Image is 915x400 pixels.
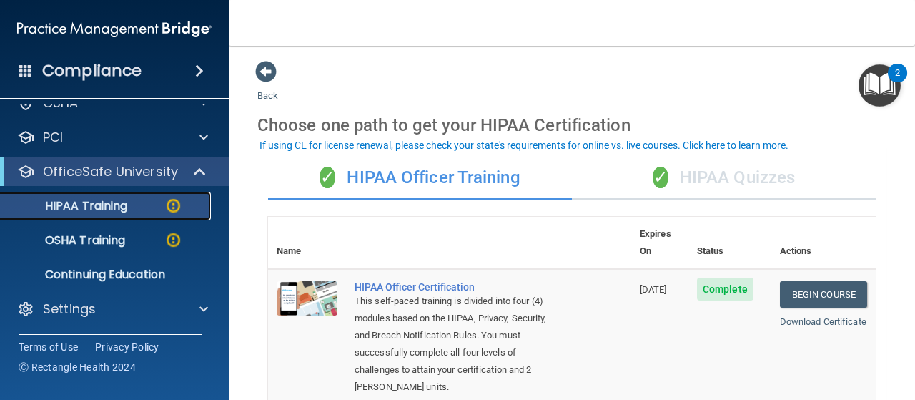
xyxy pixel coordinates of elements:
[268,157,572,200] div: HIPAA Officer Training
[17,129,208,146] a: PCI
[19,360,136,374] span: Ⓒ Rectangle Health 2024
[17,301,208,318] a: Settings
[697,278,753,301] span: Complete
[164,197,182,215] img: warning-circle.0cc9ac19.png
[895,73,900,92] div: 2
[257,73,278,101] a: Back
[257,138,791,152] button: If using CE for license renewal, please check your state's requirements for online vs. live cours...
[19,340,78,354] a: Terms of Use
[95,340,159,354] a: Privacy Policy
[9,233,125,248] p: OSHA Training
[640,284,667,295] span: [DATE]
[43,129,63,146] p: PCI
[631,217,688,269] th: Expires On
[9,268,204,282] p: Continuing Education
[688,217,771,269] th: Status
[257,104,886,146] div: Choose one path to get your HIPAA Certification
[268,217,346,269] th: Name
[355,281,560,293] a: HIPAA Officer Certification
[320,167,335,188] span: ✓
[653,167,668,188] span: ✓
[42,61,142,81] h4: Compliance
[17,15,212,44] img: PMB logo
[780,281,867,308] a: Begin Course
[780,316,866,327] a: Download Certificate
[771,217,876,269] th: Actions
[355,293,560,396] div: This self-paced training is divided into four (4) modules based on the HIPAA, Privacy, Security, ...
[17,163,207,180] a: OfficeSafe University
[259,140,788,150] div: If using CE for license renewal, please check your state's requirements for online vs. live cours...
[572,157,876,200] div: HIPAA Quizzes
[859,64,901,107] button: Open Resource Center, 2 new notifications
[43,163,178,180] p: OfficeSafe University
[43,301,96,318] p: Settings
[164,231,182,249] img: warning-circle.0cc9ac19.png
[9,199,127,213] p: HIPAA Training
